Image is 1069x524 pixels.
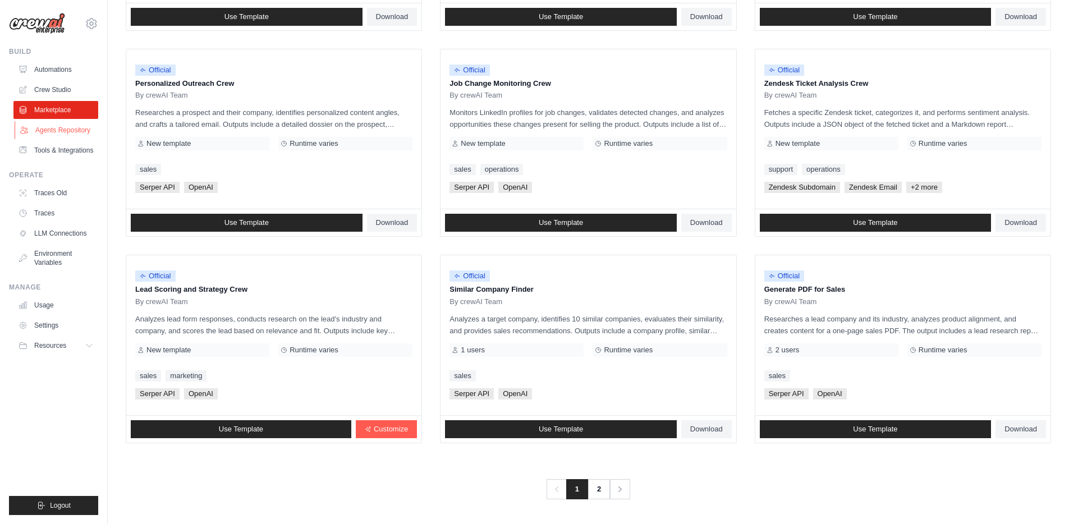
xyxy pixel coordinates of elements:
span: Serper API [135,182,180,193]
a: Download [367,8,417,26]
a: Download [995,214,1046,232]
span: Use Template [539,218,583,227]
a: Usage [13,296,98,314]
span: New template [146,139,191,148]
a: Marketplace [13,101,98,119]
a: Download [995,420,1046,438]
span: Serper API [764,388,809,399]
span: By crewAI Team [449,297,502,306]
a: LLM Connections [13,224,98,242]
span: Resources [34,341,66,350]
p: Personalized Outreach Crew [135,78,412,89]
span: OpenAI [498,388,532,399]
button: Logout [9,496,98,515]
span: Runtime varies [919,346,967,355]
span: Download [1004,218,1037,227]
span: OpenAI [184,388,218,399]
span: Serper API [449,388,494,399]
a: Traces Old [13,184,98,202]
p: Generate PDF for Sales [764,284,1042,295]
span: OpenAI [498,182,532,193]
span: Serper API [135,388,180,399]
a: Download [995,8,1046,26]
span: Download [1004,12,1037,21]
span: Zendesk Subdomain [764,182,840,193]
span: Customize [374,425,408,434]
span: Official [135,270,176,282]
a: Download [681,420,732,438]
a: 2 [588,479,610,499]
span: New template [776,139,820,148]
span: Runtime varies [604,139,653,148]
a: Use Template [131,214,363,232]
a: Use Template [760,8,992,26]
span: Runtime varies [290,139,338,148]
img: Logo [9,13,65,34]
a: Customize [356,420,417,438]
a: Use Template [445,214,677,232]
div: Manage [9,283,98,292]
span: Download [376,218,409,227]
span: New template [146,346,191,355]
span: Official [764,65,805,76]
span: By crewAI Team [135,91,188,100]
a: Download [681,8,732,26]
span: 1 [566,479,588,499]
span: Use Template [539,425,583,434]
a: Environment Variables [13,245,98,272]
span: Use Template [219,425,263,434]
span: Zendesk Email [845,182,902,193]
div: Build [9,47,98,56]
span: Download [690,218,723,227]
p: Researches a lead company and its industry, analyzes product alignment, and creates content for a... [764,313,1042,337]
span: Use Template [853,218,897,227]
span: Official [449,270,490,282]
span: By crewAI Team [135,297,188,306]
span: 1 users [461,346,485,355]
a: Download [681,214,732,232]
nav: Pagination [547,479,630,499]
p: Researches a prospect and their company, identifies personalized content angles, and crafts a tai... [135,107,412,130]
span: Serper API [449,182,494,193]
a: Tools & Integrations [13,141,98,159]
a: sales [764,370,790,381]
a: Crew Studio [13,81,98,99]
a: Use Template [760,420,992,438]
span: Runtime varies [919,139,967,148]
span: Use Template [224,218,269,227]
p: Fetches a specific Zendesk ticket, categorizes it, and performs sentiment analysis. Outputs inclu... [764,107,1042,130]
a: Use Template [445,420,677,438]
a: Use Template [760,214,992,232]
a: Use Template [445,8,677,26]
span: Use Template [539,12,583,21]
button: Resources [13,337,98,355]
span: Official [135,65,176,76]
a: Automations [13,61,98,79]
span: By crewAI Team [764,297,817,306]
span: Logout [50,501,71,510]
span: New template [461,139,505,148]
span: By crewAI Team [764,91,817,100]
p: Analyzes lead form responses, conducts research on the lead's industry and company, and scores th... [135,313,412,337]
a: Download [367,214,417,232]
a: sales [449,370,475,381]
span: 2 users [776,346,800,355]
span: Use Template [853,12,897,21]
div: Operate [9,171,98,180]
span: Download [1004,425,1037,434]
span: OpenAI [184,182,218,193]
span: Runtime varies [604,346,653,355]
span: Download [376,12,409,21]
p: Monitors LinkedIn profiles for job changes, validates detected changes, and analyzes opportunitie... [449,107,727,130]
span: By crewAI Team [449,91,502,100]
a: Use Template [131,420,351,438]
p: Job Change Monitoring Crew [449,78,727,89]
a: marketing [166,370,207,381]
span: Download [690,425,723,434]
span: Use Template [224,12,269,21]
a: Traces [13,204,98,222]
a: support [764,164,797,175]
span: Use Template [853,425,897,434]
a: sales [135,164,161,175]
p: Lead Scoring and Strategy Crew [135,284,412,295]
